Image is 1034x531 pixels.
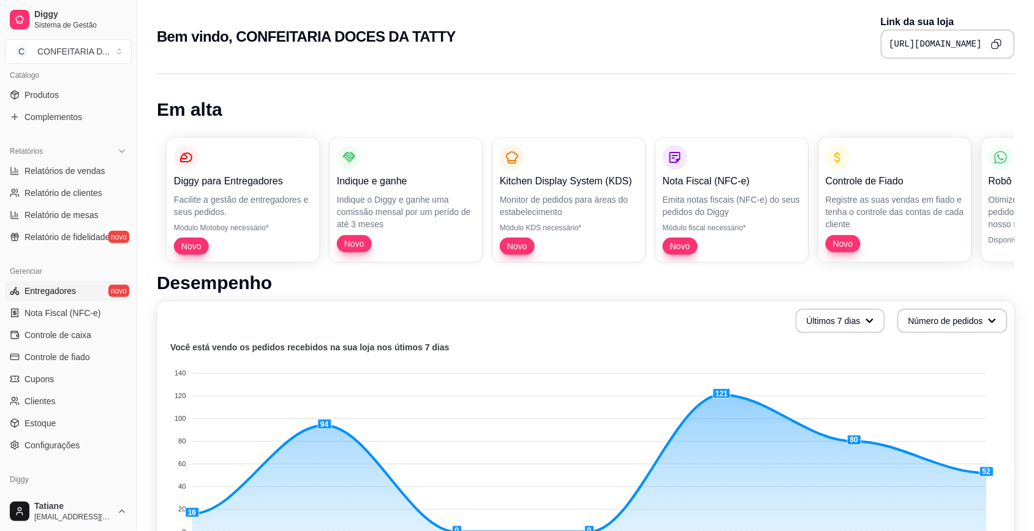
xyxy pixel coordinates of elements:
a: Configurações [5,435,132,455]
div: Gerenciar [5,262,132,281]
span: Cupons [25,373,54,385]
pre: [URL][DOMAIN_NAME] [889,38,982,50]
text: Você está vendo os pedidos recebidos na sua loja nos útimos 7 dias [170,343,450,353]
p: Módulo KDS necessário* [500,223,638,233]
button: Indique e ganheIndique o Diggy e ganhe uma comissão mensal por um perído de até 3 mesesNovo [330,138,483,262]
h1: Em alta [157,99,1015,121]
span: C [15,45,28,58]
span: Relatórios de vendas [25,165,105,177]
div: Catálogo [5,66,132,85]
a: Relatório de mesas [5,205,132,225]
button: Controle de FiadoRegistre as suas vendas em fiado e tenha o controle das contas de cada clienteNovo [818,138,972,262]
p: Diggy para Entregadores [174,174,312,189]
h2: Bem vindo, CONFEITARIA DOCES DA TATTY [157,27,456,47]
a: DiggySistema de Gestão [5,5,132,34]
a: Entregadoresnovo [5,281,132,301]
span: Complementos [25,111,82,123]
tspan: 60 [178,460,186,467]
span: Entregadores [25,285,76,297]
h1: Desempenho [157,272,1015,294]
span: Nota Fiscal (NFC-e) [25,307,100,319]
a: Produtos [5,85,132,105]
span: Relatório de mesas [25,209,99,221]
p: Indique o Diggy e ganhe uma comissão mensal por um perído de até 3 meses [337,194,475,230]
a: Cupons [5,369,132,389]
a: Controle de caixa [5,325,132,345]
span: Configurações [25,439,80,451]
a: Complementos [5,107,132,127]
p: Facilite a gestão de entregadores e seus pedidos. [174,194,312,218]
tspan: 40 [178,483,186,490]
a: Clientes [5,391,132,411]
tspan: 140 [175,369,186,377]
span: Produtos [25,89,59,101]
p: Módulo Motoboy necessário* [174,223,312,233]
button: Select a team [5,39,132,64]
a: Controle de fiado [5,347,132,367]
span: Novo [502,240,532,252]
a: Relatório de clientes [5,183,132,203]
tspan: 120 [175,392,186,399]
span: Novo [665,240,695,252]
p: Controle de Fiado [826,174,964,189]
span: Controle de fiado [25,351,90,363]
span: Controle de caixa [25,329,91,341]
div: CONFEITARIA D ... [37,45,110,58]
div: Diggy [5,470,132,489]
p: Kitchen Display System (KDS) [500,174,638,189]
button: Últimos 7 dias [796,309,885,333]
a: Relatórios de vendas [5,161,132,181]
button: Diggy para EntregadoresFacilite a gestão de entregadores e seus pedidos.Módulo Motoboy necessário... [167,138,320,262]
span: Sistema de Gestão [34,20,127,30]
span: Novo [176,240,206,252]
span: Novo [828,238,858,250]
p: Monitor de pedidos para áreas do estabelecimento [500,194,638,218]
tspan: 80 [178,437,186,445]
button: Número de pedidos [897,309,1008,333]
p: Módulo fiscal necessário* [663,223,801,233]
button: Tatiane[EMAIL_ADDRESS][DOMAIN_NAME] [5,497,132,526]
p: Emita notas fiscais (NFC-e) do seus pedidos do Diggy [663,194,801,218]
tspan: 100 [175,415,186,422]
a: Planos [5,489,132,509]
button: Kitchen Display System (KDS)Monitor de pedidos para áreas do estabelecimentoMódulo KDS necessário... [492,138,646,262]
a: Estoque [5,413,132,433]
span: Tatiane [34,501,112,512]
span: Relatório de clientes [25,187,102,199]
tspan: 20 [178,505,186,513]
span: Relatório de fidelidade [25,231,110,243]
button: Nota Fiscal (NFC-e)Emita notas fiscais (NFC-e) do seus pedidos do DiggyMódulo fiscal necessário*Novo [655,138,809,262]
span: Novo [339,238,369,250]
span: [EMAIL_ADDRESS][DOMAIN_NAME] [34,512,112,522]
span: Diggy [34,9,127,20]
p: Indique e ganhe [337,174,475,189]
p: Nota Fiscal (NFC-e) [663,174,801,189]
span: Relatórios [10,146,43,156]
p: Registre as suas vendas em fiado e tenha o controle das contas de cada cliente [826,194,964,230]
button: Copy to clipboard [987,34,1006,54]
span: Estoque [25,417,56,429]
a: Relatório de fidelidadenovo [5,227,132,247]
p: Link da sua loja [881,15,1015,29]
span: Clientes [25,395,56,407]
a: Nota Fiscal (NFC-e) [5,303,132,323]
